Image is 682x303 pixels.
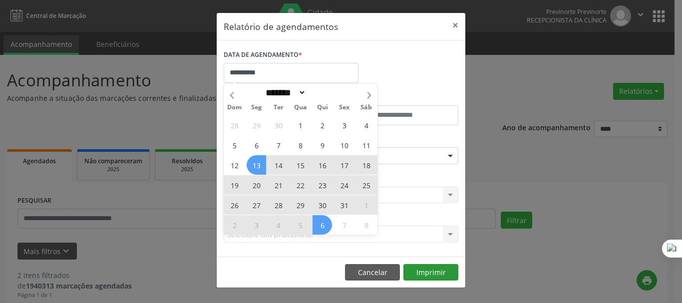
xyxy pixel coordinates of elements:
span: Outubro 7, 2025 [269,135,288,155]
label: ATÉ [343,90,458,105]
span: Outubro 3, 2025 [335,115,354,135]
span: Novembro 8, 2025 [356,215,376,235]
span: Outubro 29, 2025 [291,195,310,215]
span: Outubro 16, 2025 [313,155,332,175]
span: Sex [334,104,355,111]
span: Outubro 11, 2025 [356,135,376,155]
span: Outubro 23, 2025 [313,175,332,195]
span: Novembro 7, 2025 [335,215,354,235]
span: Novembro 4, 2025 [269,215,288,235]
span: Outubro 18, 2025 [356,155,376,175]
span: Novembro 1, 2025 [356,195,376,215]
span: Qua [290,104,312,111]
span: Outubro 27, 2025 [247,195,266,215]
input: Year [306,87,339,98]
span: Outubro 19, 2025 [225,175,244,195]
span: Outubro 28, 2025 [269,195,288,215]
span: Seg [246,104,268,111]
label: DATA DE AGENDAMENTO [224,47,302,63]
button: Imprimir [403,264,458,281]
span: Outubro 6, 2025 [247,135,266,155]
span: Outubro 4, 2025 [356,115,376,135]
span: Novembro 6, 2025 [313,215,332,235]
span: Qui [312,104,334,111]
span: Outubro 12, 2025 [225,155,244,175]
span: Outubro 9, 2025 [313,135,332,155]
select: Month [262,87,306,98]
button: Close [445,13,465,37]
span: Outubro 31, 2025 [335,195,354,215]
span: Setembro 28, 2025 [225,115,244,135]
button: Cancelar [345,264,400,281]
span: Outubro 24, 2025 [335,175,354,195]
span: Setembro 29, 2025 [247,115,266,135]
span: Outubro 17, 2025 [335,155,354,175]
span: Outubro 10, 2025 [335,135,354,155]
span: Ter [268,104,290,111]
span: Outubro 2, 2025 [313,115,332,135]
span: Outubro 25, 2025 [356,175,376,195]
span: Outubro 1, 2025 [291,115,310,135]
span: Outubro 22, 2025 [291,175,310,195]
span: Outubro 8, 2025 [291,135,310,155]
span: Novembro 3, 2025 [247,215,266,235]
span: Dom [224,104,246,111]
span: Outubro 20, 2025 [247,175,266,195]
span: Novembro 5, 2025 [291,215,310,235]
span: Novembro 2, 2025 [225,215,244,235]
span: Outubro 30, 2025 [313,195,332,215]
span: Outubro 26, 2025 [225,195,244,215]
span: Outubro 15, 2025 [291,155,310,175]
span: Outubro 14, 2025 [269,155,288,175]
span: Outubro 21, 2025 [269,175,288,195]
h5: Relatório de agendamentos [224,20,338,33]
span: Outubro 13, 2025 [247,155,266,175]
span: Setembro 30, 2025 [269,115,288,135]
span: Sáb [355,104,377,111]
span: Outubro 5, 2025 [225,135,244,155]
